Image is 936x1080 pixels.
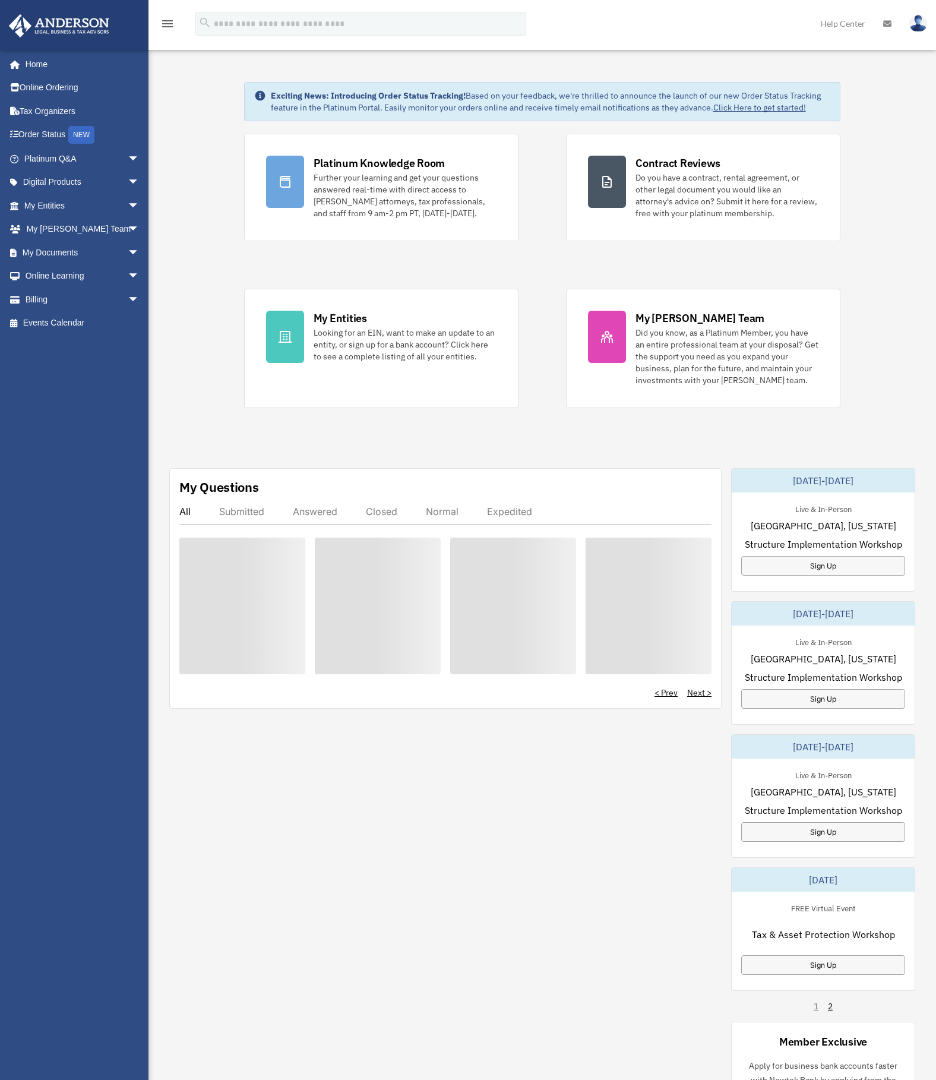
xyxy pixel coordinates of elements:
[751,785,896,799] span: [GEOGRAPHIC_DATA], [US_STATE]
[271,90,831,113] div: Based on your feedback, we're thrilled to announce the launch of our new Order Status Tracking fe...
[198,16,211,29] i: search
[8,264,157,288] a: Online Learningarrow_drop_down
[732,602,915,626] div: [DATE]-[DATE]
[782,901,865,914] div: FREE Virtual Event
[786,635,861,648] div: Live & In-Person
[5,14,113,37] img: Anderson Advisors Platinum Portal
[751,652,896,666] span: [GEOGRAPHIC_DATA], [US_STATE]
[8,241,157,264] a: My Documentsarrow_drop_down
[566,134,840,241] a: Contract Reviews Do you have a contract, rental agreement, or other legal document you would like...
[8,288,157,311] a: Billingarrow_drop_down
[426,506,458,517] div: Normal
[745,803,902,817] span: Structure Implementation Workshop
[8,147,157,170] a: Platinum Q&Aarrow_drop_down
[8,217,157,241] a: My [PERSON_NAME] Teamarrow_drop_down
[741,822,905,842] a: Sign Up
[8,311,157,335] a: Events Calendar
[160,21,175,31] a: menu
[293,506,337,517] div: Answered
[314,172,497,219] div: Further your learning and get your questions answered real-time with direct access to [PERSON_NAM...
[752,927,895,942] span: Tax & Asset Protection Workshop
[732,735,915,759] div: [DATE]-[DATE]
[128,217,151,242] span: arrow_drop_down
[909,15,927,32] img: User Pic
[732,469,915,492] div: [DATE]-[DATE]
[160,17,175,31] i: menu
[741,955,905,975] a: Sign Up
[128,147,151,171] span: arrow_drop_down
[8,76,157,100] a: Online Ordering
[654,687,678,699] a: < Prev
[314,311,367,326] div: My Entities
[779,1034,867,1049] div: Member Exclusive
[828,1000,833,1012] a: 2
[786,768,861,781] div: Live & In-Person
[635,311,764,326] div: My [PERSON_NAME] Team
[635,156,720,170] div: Contract Reviews
[8,194,157,217] a: My Entitiesarrow_drop_down
[128,241,151,265] span: arrow_drop_down
[366,506,397,517] div: Closed
[179,506,191,517] div: All
[219,506,264,517] div: Submitted
[635,172,818,219] div: Do you have a contract, rental agreement, or other legal document you would like an attorney's ad...
[741,556,905,576] a: Sign Up
[8,52,151,76] a: Home
[741,689,905,709] a: Sign Up
[635,327,818,386] div: Did you know, as a Platinum Member, you have an entire professional team at your disposal? Get th...
[314,327,497,362] div: Looking for an EIN, want to make an update to an entity, or sign up for a bank account? Click her...
[713,102,806,113] a: Click Here to get started!
[68,126,94,144] div: NEW
[128,264,151,289] span: arrow_drop_down
[128,194,151,218] span: arrow_drop_down
[8,170,157,194] a: Digital Productsarrow_drop_down
[751,519,896,533] span: [GEOGRAPHIC_DATA], [US_STATE]
[244,289,518,408] a: My Entities Looking for an EIN, want to make an update to an entity, or sign up for a bank accoun...
[128,288,151,312] span: arrow_drop_down
[487,506,532,517] div: Expedited
[745,537,902,551] span: Structure Implementation Workshop
[244,134,518,241] a: Platinum Knowledge Room Further your learning and get your questions answered real-time with dire...
[8,123,157,147] a: Order StatusNEW
[128,170,151,195] span: arrow_drop_down
[179,478,259,496] div: My Questions
[745,670,902,684] span: Structure Implementation Workshop
[314,156,445,170] div: Platinum Knowledge Room
[732,868,915,892] div: [DATE]
[8,99,157,123] a: Tax Organizers
[687,687,712,699] a: Next >
[786,502,861,514] div: Live & In-Person
[566,289,840,408] a: My [PERSON_NAME] Team Did you know, as a Platinum Member, you have an entire professional team at...
[271,90,466,101] strong: Exciting News: Introducing Order Status Tracking!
